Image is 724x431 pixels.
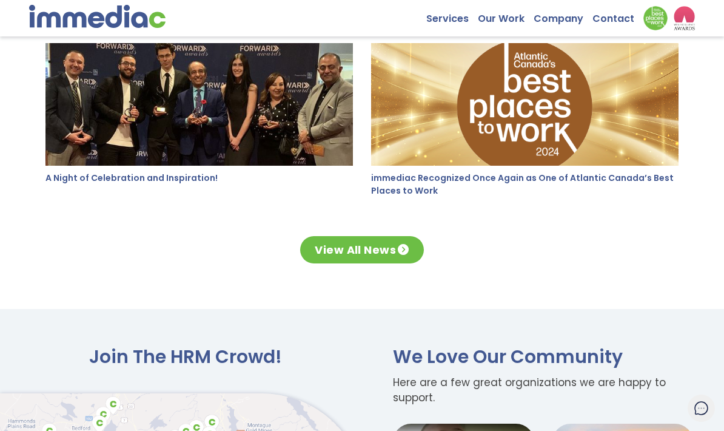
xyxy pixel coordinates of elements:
a: Contact [592,6,643,25]
img: immediac [29,5,166,28]
a: View All News [300,236,423,263]
a: Services [426,6,478,25]
img: logo2_wea_nobg.webp [674,6,695,30]
h2: We Love Our Community [384,345,702,369]
a: immediac Recognized Once Again as One of Atlantic Canada’s Best Places to Work [371,172,674,197]
a: Our Work [478,6,534,25]
h4: Here are a few great organizations we are happy to support. [384,375,702,406]
a: Company [534,6,592,25]
img: A Night of Celebration and Inspiration! [45,43,353,165]
img: immediac Recognized Once Again as One of Atlantic Canada’s Best Places to Work [371,43,679,165]
a: A Night of Celebration and Inspiration! [45,172,218,184]
img: Down [643,6,668,30]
